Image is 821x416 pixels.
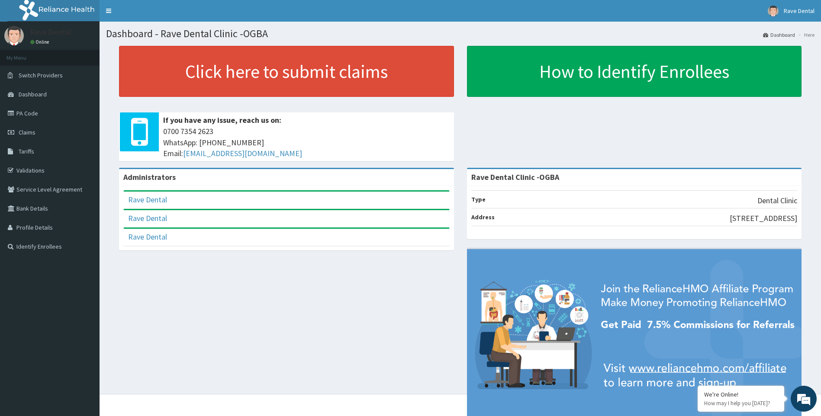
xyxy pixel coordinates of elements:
b: Address [471,213,495,221]
p: [STREET_ADDRESS] [730,213,797,224]
a: Online [30,39,51,45]
span: 0700 7354 2623 WhatsApp: [PHONE_NUMBER] Email: [163,126,450,159]
div: We're Online! [704,390,778,398]
li: Here [796,31,815,38]
b: Type [471,195,486,203]
span: Claims [19,128,35,136]
a: Dashboard [763,31,795,38]
p: Rave Dental [30,28,71,36]
a: [EMAIL_ADDRESS][DOMAIN_NAME] [183,148,302,158]
a: Rave Dental [128,232,167,242]
span: Rave Dental [784,7,815,15]
span: Dashboard [19,90,47,98]
h1: Dashboard - Rave Dental Clinic -OGBA [106,28,815,39]
img: User Image [768,6,779,16]
b: If you have any issue, reach us on: [163,115,281,125]
img: User Image [4,26,24,45]
span: Switch Providers [19,71,63,79]
a: Rave Dental [128,213,167,223]
b: Administrators [123,172,176,182]
a: How to Identify Enrollees [467,46,802,97]
p: How may I help you today? [704,400,778,407]
span: Tariffs [19,147,34,155]
strong: Rave Dental Clinic -OGBA [471,172,559,182]
p: Dental Clinic [757,195,797,206]
a: Click here to submit claims [119,46,454,97]
a: Rave Dental [128,195,167,205]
